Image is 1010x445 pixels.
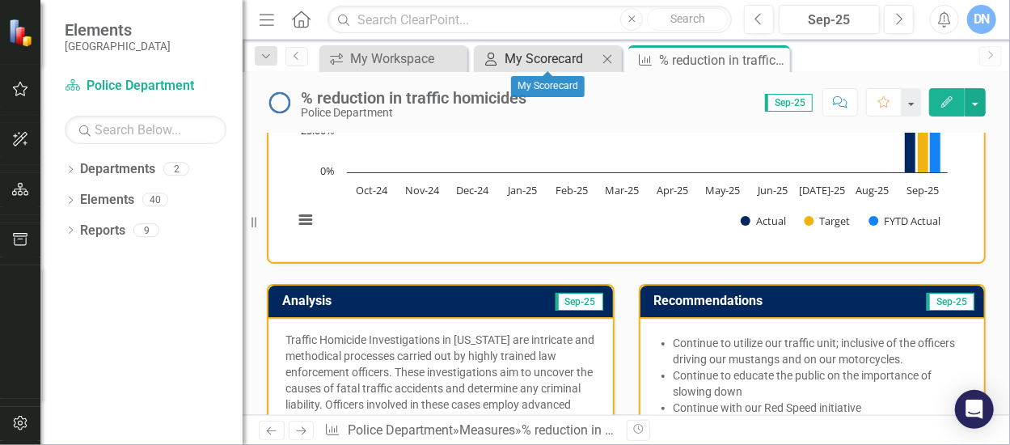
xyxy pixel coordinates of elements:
h3: Analysis [282,294,443,308]
small: [GEOGRAPHIC_DATA] [65,40,171,53]
text: Jan-25 [506,183,537,197]
a: Police Department [348,422,453,438]
span: Sep-25 [927,293,974,311]
div: Sep-25 [784,11,874,30]
a: Departments [80,160,155,179]
a: My Workspace [323,49,463,69]
text: Sep-25 [906,183,939,197]
div: My Workspace [350,49,463,69]
button: Sep-25 [779,5,880,34]
text: 0% [320,163,335,178]
a: Measures [459,422,515,438]
input: Search ClearPoint... [328,6,732,34]
div: My Scorecard [511,76,585,97]
li: Continue to educate the public on the importance of slowing down [674,367,968,400]
img: ClearPoint Strategy [8,19,36,47]
text: [DATE]-25 [800,183,846,197]
span: Sep-25 [765,94,813,112]
g: Target, bar series 2 of 3 with 12 bars. [372,108,929,173]
div: 9 [133,223,159,237]
text: Feb-25 [556,183,589,197]
span: Search [670,12,705,25]
div: % reduction in traffic homicides [659,50,786,70]
div: » » [324,422,614,440]
h3: Recommendations [654,294,876,308]
div: 2 [163,163,189,176]
text: Dec-24 [456,183,489,197]
text: May-25 [705,183,740,197]
input: Search Below... [65,116,226,144]
div: % reduction in traffic homicides [522,422,700,438]
div: 40 [142,193,168,207]
li: Continue with our Red Speed initiative [674,400,968,416]
li: Continue to utilize our traffic unit; inclusive of the officers driving our mustangs and on our m... [674,335,968,367]
path: Sep-25, 40. Target. [918,108,929,172]
button: Search [647,8,728,31]
div: My Scorecard [505,49,598,69]
img: No Information [267,90,293,116]
button: View chart menu, Chart [294,209,317,231]
text: Aug-25 [856,183,890,197]
div: Police Department [301,107,526,119]
a: Reports [80,222,125,240]
text: Mar-25 [606,183,640,197]
text: Jun-25 [756,183,788,197]
a: Police Department [65,77,226,95]
a: My Scorecard [478,49,598,69]
button: Show Target [805,214,851,228]
button: DN [967,5,996,34]
button: Show Actual [741,214,786,228]
button: Show FYTD Actual [869,214,941,228]
div: % reduction in traffic homicides [301,89,526,107]
span: Sep-25 [556,293,603,311]
div: Open Intercom Messenger [955,390,994,429]
span: Elements [65,20,171,40]
a: Elements [80,191,134,210]
text: Nov-24 [405,183,440,197]
text: Apr-25 [657,183,688,197]
text: Oct-24 [356,183,388,197]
